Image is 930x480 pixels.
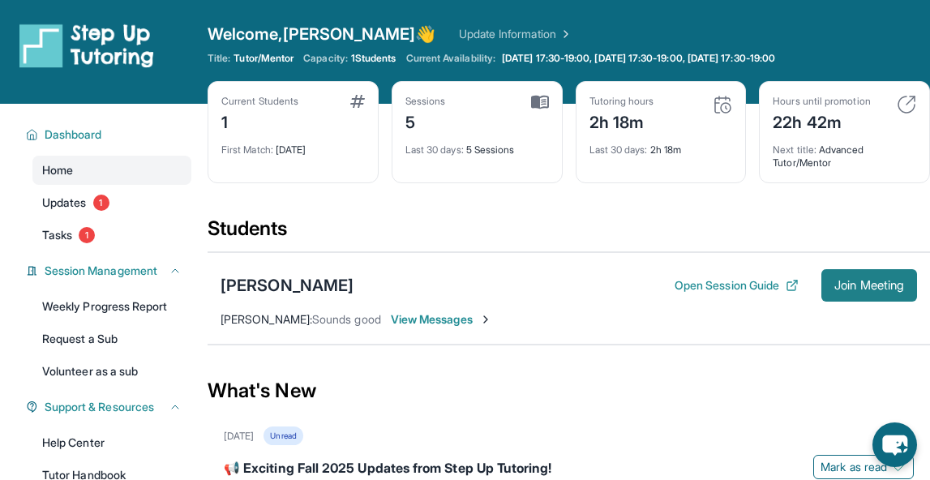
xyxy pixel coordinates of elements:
[38,126,182,143] button: Dashboard
[45,399,154,415] span: Support & Resources
[589,108,654,134] div: 2h 18m
[221,134,365,156] div: [DATE]
[42,195,87,211] span: Updates
[405,108,446,134] div: 5
[42,162,73,178] span: Home
[773,95,870,108] div: Hours until promotion
[556,26,572,42] img: Chevron Right
[773,134,916,169] div: Advanced Tutor/Mentor
[773,108,870,134] div: 22h 42m
[872,422,917,467] button: chat-button
[479,313,492,326] img: Chevron-Right
[42,227,72,243] span: Tasks
[32,221,191,250] a: Tasks1
[221,144,273,156] span: First Match :
[221,312,312,326] span: [PERSON_NAME] :
[208,52,230,65] span: Title:
[221,274,354,297] div: [PERSON_NAME]
[312,312,381,326] span: Sounds good
[406,52,495,65] span: Current Availability:
[221,108,298,134] div: 1
[531,95,549,109] img: card
[32,428,191,457] a: Help Center
[773,144,816,156] span: Next title :
[405,134,549,156] div: 5 Sessions
[45,263,157,279] span: Session Management
[589,144,648,156] span: Last 30 days :
[208,23,436,45] span: Welcome, [PERSON_NAME] 👋
[32,357,191,386] a: Volunteer as a sub
[675,277,799,294] button: Open Session Guide
[32,188,191,217] a: Updates1
[79,227,95,243] span: 1
[45,126,102,143] span: Dashboard
[350,95,365,108] img: card
[38,399,182,415] button: Support & Resources
[894,461,906,474] img: Mark as read
[834,281,904,290] span: Join Meeting
[405,95,446,108] div: Sessions
[405,144,464,156] span: Last 30 days :
[208,355,930,426] div: What's New
[208,216,930,251] div: Students
[499,52,778,65] a: [DATE] 17:30-19:00, [DATE] 17:30-19:00, [DATE] 17:30-19:00
[391,311,492,328] span: View Messages
[502,52,775,65] span: [DATE] 17:30-19:00, [DATE] 17:30-19:00, [DATE] 17:30-19:00
[351,52,396,65] span: 1 Students
[38,263,182,279] button: Session Management
[224,430,254,443] div: [DATE]
[303,52,348,65] span: Capacity:
[713,95,732,114] img: card
[32,156,191,185] a: Home
[221,95,298,108] div: Current Students
[93,195,109,211] span: 1
[897,95,916,114] img: card
[821,269,917,302] button: Join Meeting
[589,134,733,156] div: 2h 18m
[264,426,302,445] div: Unread
[19,23,154,68] img: logo
[813,455,914,479] button: Mark as read
[234,52,294,65] span: Tutor/Mentor
[32,324,191,354] a: Request a Sub
[459,26,572,42] a: Update Information
[589,95,654,108] div: Tutoring hours
[821,459,887,475] span: Mark as read
[32,292,191,321] a: Weekly Progress Report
